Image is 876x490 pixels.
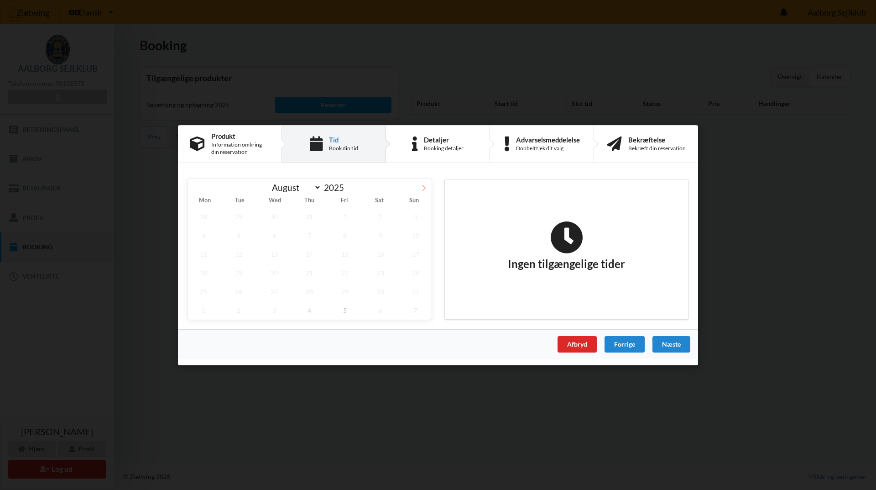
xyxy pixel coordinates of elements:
[223,244,255,263] span: August 12, 2025
[329,207,361,226] span: August 1, 2025
[605,336,645,352] div: Forrige
[223,226,255,244] span: August 5, 2025
[397,198,432,204] span: Sun
[365,282,396,300] span: August 30, 2025
[365,263,396,282] span: August 23, 2025
[258,207,290,226] span: July 30, 2025
[188,282,219,300] span: August 25, 2025
[258,263,290,282] span: August 20, 2025
[258,226,290,244] span: August 6, 2025
[400,244,432,263] span: August 17, 2025
[223,300,255,319] span: September 2, 2025
[329,300,361,319] span: September 5, 2025
[294,244,326,263] span: August 14, 2025
[516,136,580,143] div: Advarselsmeddelelse
[362,198,396,204] span: Sat
[652,336,690,352] div: Næste
[257,198,292,204] span: Wed
[400,226,432,244] span: August 10, 2025
[321,182,351,193] input: Year
[424,145,464,152] div: Booking detaljer
[400,263,432,282] span: August 24, 2025
[329,226,361,244] span: August 8, 2025
[329,145,358,152] div: Book din tid
[188,300,219,319] span: September 1, 2025
[365,300,396,319] span: September 6, 2025
[329,244,361,263] span: August 15, 2025
[188,226,219,244] span: August 4, 2025
[400,207,432,226] span: August 3, 2025
[329,263,361,282] span: August 22, 2025
[628,136,686,143] div: Bekræftelse
[516,145,580,152] div: Dobbelttjek dit valg
[365,207,396,226] span: August 2, 2025
[329,136,358,143] div: Tid
[211,141,270,156] div: Information omkring din reservation
[294,282,326,300] span: August 28, 2025
[294,300,326,319] span: September 4, 2025
[365,226,396,244] span: August 9, 2025
[258,300,290,319] span: September 3, 2025
[508,221,625,271] h2: Ingen tilgængelige tider
[258,244,290,263] span: August 13, 2025
[223,263,255,282] span: August 19, 2025
[188,207,219,226] span: July 28, 2025
[222,198,257,204] span: Tue
[268,182,322,193] select: Month
[188,198,222,204] span: Mon
[327,198,362,204] span: Fri
[292,198,327,204] span: Thu
[294,226,326,244] span: August 7, 2025
[188,263,219,282] span: August 18, 2025
[223,207,255,226] span: July 29, 2025
[558,336,597,352] div: Afbryd
[365,244,396,263] span: August 16, 2025
[628,145,686,152] div: Bekræft din reservation
[188,244,219,263] span: August 11, 2025
[223,282,255,300] span: August 26, 2025
[400,282,432,300] span: August 31, 2025
[294,263,326,282] span: August 21, 2025
[211,132,270,139] div: Produkt
[294,207,326,226] span: July 31, 2025
[400,300,432,319] span: September 7, 2025
[329,282,361,300] span: August 29, 2025
[258,282,290,300] span: August 27, 2025
[424,136,464,143] div: Detaljer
